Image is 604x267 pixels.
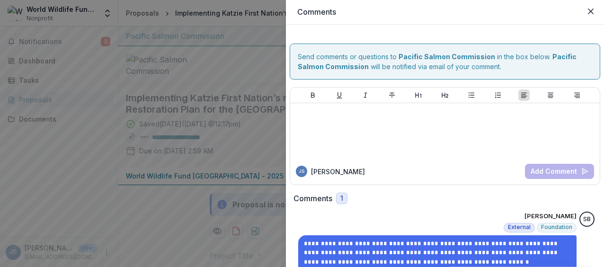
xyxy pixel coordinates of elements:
div: Send comments or questions to in the box below. will be notified via email of your comment. [290,44,600,80]
h2: Comments [293,194,332,203]
span: 1 [340,195,343,203]
button: Heading 1 [413,89,424,101]
p: [PERSON_NAME] [311,167,365,177]
button: Heading 2 [439,89,451,101]
button: Align Center [545,89,556,101]
span: Foundation [541,224,572,231]
button: Italicize [360,89,371,101]
button: Ordered List [492,89,504,101]
strong: Pacific Salmon Commission [399,53,495,61]
p: [PERSON_NAME] [524,212,577,221]
div: Sascha Bendt [583,216,591,222]
button: Bullet List [466,89,477,101]
button: Strike [386,89,398,101]
button: Bold [307,89,319,101]
h2: Comments [297,8,593,17]
button: Close [583,4,598,19]
div: Joanne Steel [299,169,304,174]
button: Align Left [518,89,530,101]
button: Underline [334,89,345,101]
span: External [508,224,531,231]
button: Add Comment [525,164,594,179]
button: Align Right [571,89,583,101]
